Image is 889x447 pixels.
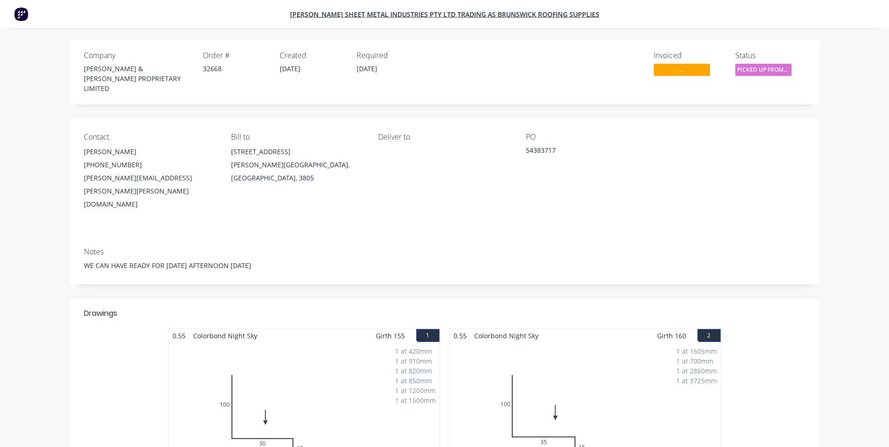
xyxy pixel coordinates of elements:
[231,145,363,158] div: [STREET_ADDRESS]
[676,376,717,386] div: 1 at 3725mm
[280,51,345,60] div: Created
[676,366,717,376] div: 1 at 2860mm
[416,329,440,342] button: 1
[395,366,436,376] div: 1 at 820mm
[84,247,806,256] div: Notes
[231,158,363,185] div: [PERSON_NAME][GEOGRAPHIC_DATA], [GEOGRAPHIC_DATA], 3805
[378,133,510,142] div: Deliver to
[14,7,28,21] img: Factory
[676,356,717,366] div: 1 at 700mm
[203,51,269,60] div: Order #
[735,51,806,60] div: Status
[395,376,436,386] div: 1 at 850mm
[280,64,300,73] span: [DATE]
[290,10,599,19] a: [PERSON_NAME] Sheet Metal Industries PTY LTD trading as Brunswick Roofing Supplies
[395,386,436,395] div: 1 at 1200mm
[203,64,269,74] div: 32668
[169,329,189,343] span: 0.55
[450,329,471,343] span: 0.55
[526,133,658,142] div: PO
[654,51,724,60] div: Invoiced
[84,308,117,319] div: Drawings
[231,133,363,142] div: Bill to
[526,145,643,158] div: 54383717
[471,329,542,343] span: Colorbond Night Sky
[395,346,436,356] div: 1 at 420mm
[657,329,686,343] span: Girth 160
[654,64,710,75] span: ...
[84,133,216,142] div: Contact
[189,329,261,343] span: Colorbond Night Sky
[231,145,363,185] div: [STREET_ADDRESS][PERSON_NAME][GEOGRAPHIC_DATA], [GEOGRAPHIC_DATA], 3805
[84,64,192,93] div: [PERSON_NAME] & [PERSON_NAME] PROPRIETARY LIMITED
[395,395,436,405] div: 1 at 1500mm
[735,64,792,75] span: PICKED UP FROM ...
[84,145,216,158] div: [PERSON_NAME]
[697,329,721,342] button: 2
[84,261,806,270] div: WE CAN HAVE READY FOR [DATE] AFTERNOON [DATE]
[357,51,422,60] div: Required
[357,64,377,73] span: [DATE]
[84,158,216,171] div: [PHONE_NUMBER]
[84,51,192,60] div: Company
[676,346,717,356] div: 1 at 1605mm
[376,329,405,343] span: Girth 155
[84,145,216,211] div: [PERSON_NAME][PHONE_NUMBER][PERSON_NAME][EMAIL_ADDRESS][PERSON_NAME][PERSON_NAME][DOMAIN_NAME]
[395,356,436,366] div: 1 at 910mm
[84,171,216,211] div: [PERSON_NAME][EMAIL_ADDRESS][PERSON_NAME][PERSON_NAME][DOMAIN_NAME]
